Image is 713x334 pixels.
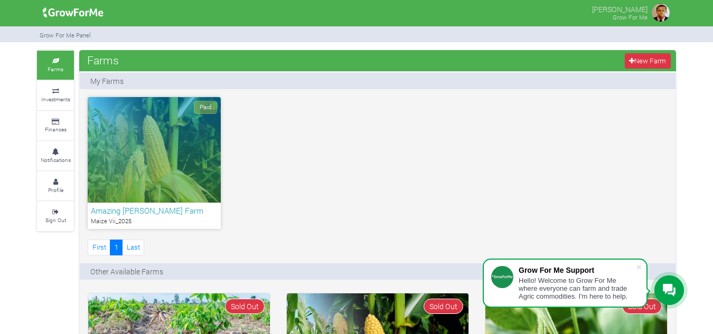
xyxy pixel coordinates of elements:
small: Notifications [41,156,71,164]
a: Sign Out [37,202,74,231]
span: Sold Out [225,299,265,314]
img: growforme image [650,2,671,23]
p: Maize Vii_2025 [91,217,218,226]
nav: Page Navigation [88,240,144,255]
a: Finances [37,111,74,140]
a: Paid Amazing [PERSON_NAME] Farm Maize Vii_2025 [88,97,221,229]
p: [PERSON_NAME] [592,2,648,15]
img: growforme image [39,2,107,23]
a: New Farm [625,53,671,69]
a: Profile [37,171,74,201]
small: Farms [48,65,63,73]
a: Notifications [37,141,74,170]
p: My Farms [90,75,124,87]
div: Grow For Me Support [519,266,636,274]
a: Farms [37,51,74,80]
small: Sign Out [45,216,66,224]
a: First [88,240,110,255]
a: Last [122,240,144,255]
small: Grow For Me Panel [40,31,91,39]
small: Finances [45,126,67,133]
small: Profile [48,186,63,194]
p: Other Available Farms [90,266,163,277]
h6: Amazing [PERSON_NAME] Farm [91,206,218,215]
small: Grow For Me [613,13,648,21]
small: Investments [41,96,70,103]
span: Farms [85,50,121,71]
span: Paid [194,101,217,114]
div: Hello! Welcome to Grow For Me where everyone can farm and trade Agric commodities. I'm here to help. [519,276,636,300]
span: Sold Out [424,299,463,314]
a: 1 [110,240,123,255]
a: Investments [37,81,74,110]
